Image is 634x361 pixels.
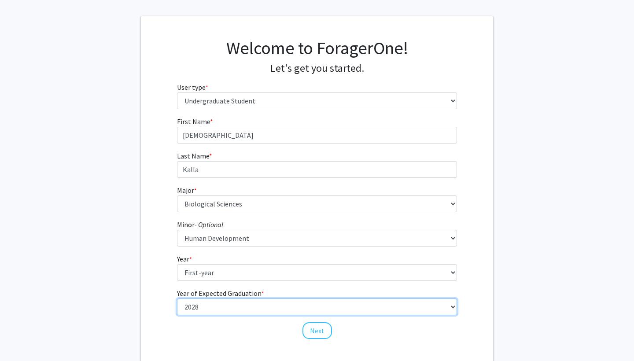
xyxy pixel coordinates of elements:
label: User type [177,82,208,92]
h4: Let's get you started. [177,62,457,75]
label: Minor [177,219,223,230]
span: First Name [177,117,210,126]
label: Year of Expected Graduation [177,288,264,298]
label: Major [177,185,197,195]
button: Next [302,322,332,339]
label: Year [177,254,192,264]
span: Last Name [177,151,209,160]
iframe: Chat [7,321,37,354]
h1: Welcome to ForagerOne! [177,37,457,59]
i: - Optional [195,220,223,229]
